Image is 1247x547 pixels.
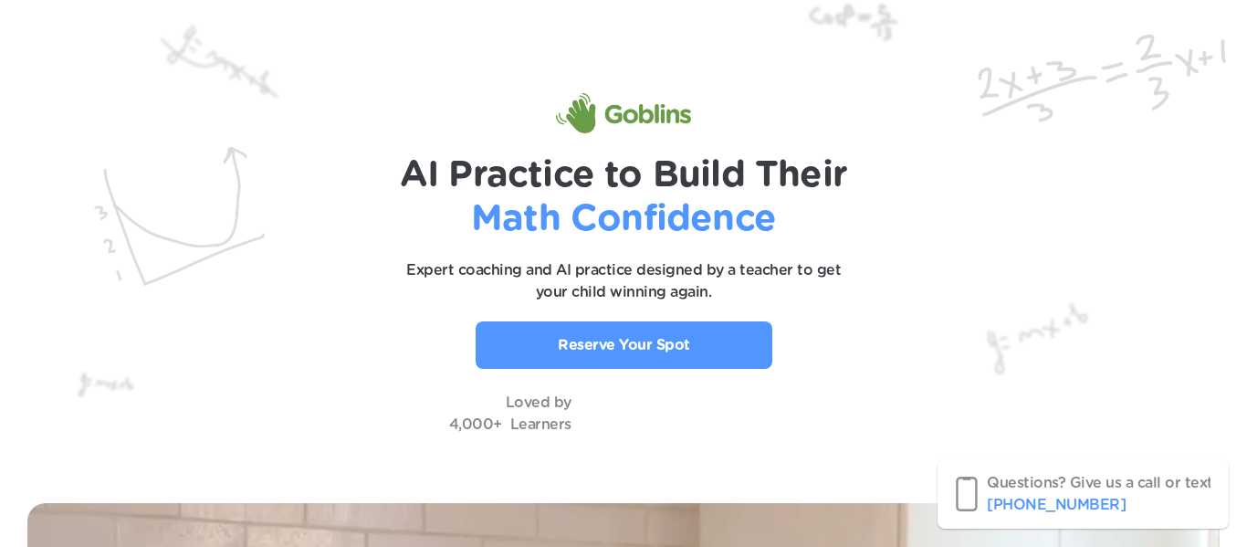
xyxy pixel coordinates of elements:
[304,153,943,241] h1: AI Practice to Build Their
[558,334,690,356] p: Reserve Your Spot
[395,259,852,303] p: Expert coaching and AI practice designed by a teacher to get your child winning again.
[938,459,1229,529] a: Questions? Give us a call or text!‪[PHONE_NUMBER]‬
[476,321,772,369] a: Reserve Your Spot
[471,201,776,237] span: Math Confidence
[449,392,571,436] p: Loved by 4,000+ Learners
[987,472,1217,494] p: Questions? Give us a call or text!
[987,494,1126,516] p: ‪[PHONE_NUMBER]‬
